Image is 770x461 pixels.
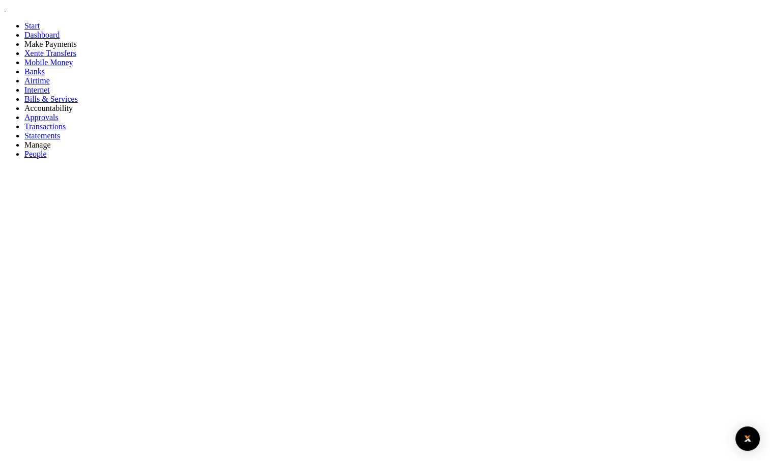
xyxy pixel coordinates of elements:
a: Transactions [24,122,66,131]
span: countability [34,104,73,112]
a: Bills & Services [24,95,78,103]
a: Xente Transfers [24,49,76,57]
span: ake Payments [32,40,76,48]
a: Airtime [24,76,50,85]
span: anage [32,140,50,149]
a: Internet [24,85,50,94]
a: Statements [24,131,60,140]
li: M [24,40,766,49]
li: M [24,140,766,150]
li: Ac [24,104,766,113]
a: Mobile Money [24,58,73,67]
div: Open Intercom Messenger [735,426,760,451]
a: Dashboard [24,31,60,39]
a: People [24,150,47,158]
a: logo-small logo-large logo-large [4,4,6,13]
a: Start [24,21,40,30]
a: Approvals [24,113,59,122]
a: Banks [24,67,45,76]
